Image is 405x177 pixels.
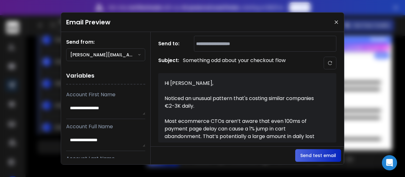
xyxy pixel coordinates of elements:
[66,18,110,27] h1: Email Preview
[66,91,145,98] p: Account First Name
[158,40,184,47] h1: Send to:
[66,123,145,130] p: Account Full Name
[382,155,397,170] div: Open Intercom Messenger
[158,57,179,69] h1: Subject:
[183,57,286,69] p: Something odd about your checkout flow
[66,38,145,46] h1: Send from:
[295,149,341,162] button: Send test email
[66,155,145,162] p: Account Last Name
[165,79,323,136] div: Hi [PERSON_NAME], Noticed an unusual pattern that's costing similar companies €2-3K daily. Most e...
[66,67,145,85] h1: Variables
[70,52,138,58] p: [PERSON_NAME][EMAIL_ADDRESS][DOMAIN_NAME]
